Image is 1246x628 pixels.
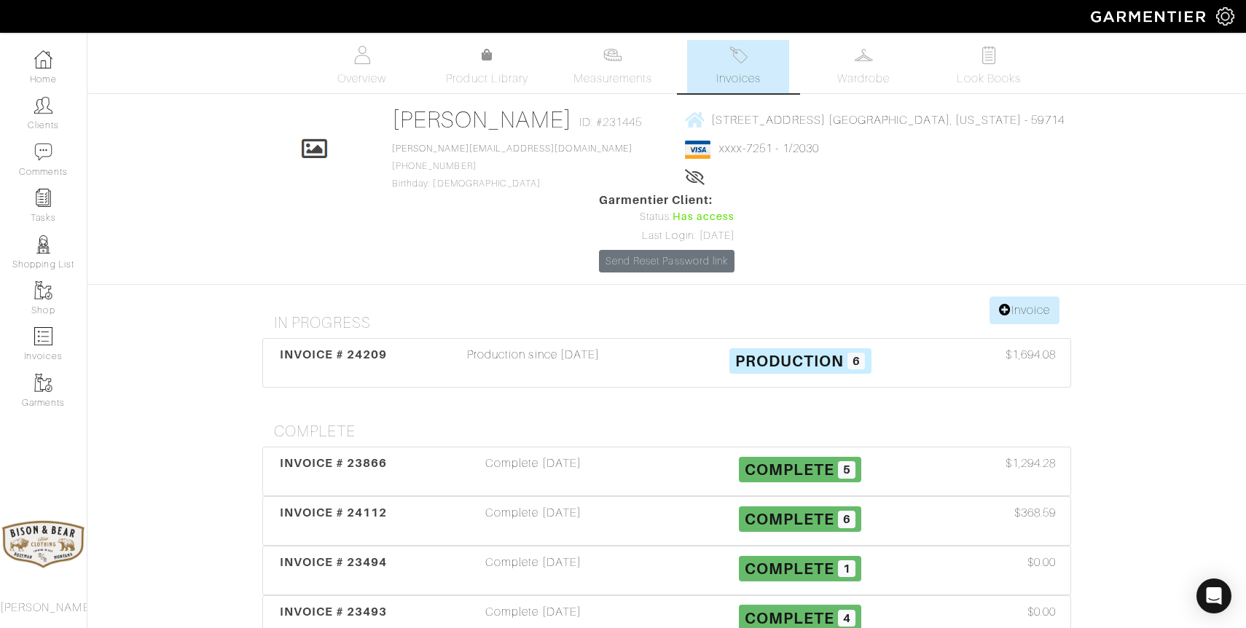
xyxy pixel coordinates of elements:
[34,235,52,254] img: stylists-icon-eb353228a002819b7ec25b43dbf5f0378dd9e0616d9560372ff212230b889e62.png
[262,546,1071,595] a: INVOICE # 23494 Complete [DATE] Complete 1 $0.00
[353,46,371,64] img: basicinfo-40fd8af6dae0f16599ec9e87c0ef1c0a1fdea2edbe929e3d69a839185d80c458.svg
[280,456,388,470] span: INVOICE # 23866
[34,189,52,207] img: reminder-icon-8004d30b9f0a5d33ae49ab947aed9ed385cf756f9e5892f1edd6e32f2345188e.png
[280,555,388,569] span: INVOICE # 23494
[687,40,789,93] a: Invoices
[847,353,865,370] span: 6
[436,47,538,87] a: Product Library
[599,228,734,244] div: Last Login: [DATE]
[34,374,52,392] img: garments-icon-b7da505a4dc4fd61783c78ac3ca0ef83fa9d6f193b1c9dc38574b1d14d53ca28.png
[311,40,413,93] a: Overview
[262,447,1071,496] a: INVOICE # 23866 Complete [DATE] Complete 5 $1,294.28
[573,70,653,87] span: Measurements
[838,610,855,627] span: 4
[579,114,643,131] span: ID: #231445
[262,496,1071,546] a: INVOICE # 24112 Complete [DATE] Complete 6 $368.59
[673,209,735,225] span: Has access
[446,70,528,87] span: Product Library
[685,141,710,159] img: visa-934b35602734be37eb7d5d7e5dbcd2044c359bf20a24dc3361ca3fa54326a8a7.png
[400,554,667,587] div: Complete [DATE]
[280,506,388,519] span: INVOICE # 24112
[34,281,52,299] img: garments-icon-b7da505a4dc4fd61783c78ac3ca0ef83fa9d6f193b1c9dc38574b1d14d53ca28.png
[1027,554,1056,571] span: $0.00
[280,605,388,619] span: INVOICE # 23493
[685,111,1065,129] a: [STREET_ADDRESS] [GEOGRAPHIC_DATA], [US_STATE] - 59714
[392,144,632,189] span: [PHONE_NUMBER] Birthday: [DEMOGRAPHIC_DATA]
[274,423,1071,441] h4: Complete
[838,461,855,479] span: 5
[599,250,734,272] a: Send Reset Password link
[1014,504,1056,522] span: $368.59
[392,106,572,133] a: [PERSON_NAME]
[719,142,819,155] a: xxxx-7251 - 1/2030
[957,70,1022,87] span: Look Books
[812,40,914,93] a: Wardrobe
[400,346,667,380] div: Production since [DATE]
[980,46,998,64] img: todo-9ac3debb85659649dc8f770b8b6100bb5dab4b48dedcbae339e5042a72dfd3cc.svg
[838,560,855,578] span: 1
[1216,7,1234,25] img: gear-icon-white-bd11855cb880d31180b6d7d6211b90ccbf57a29d726f0c71d8c61bd08dd39cc2.png
[837,70,890,87] span: Wardrobe
[34,143,52,161] img: comment-icon-a0a6a9ef722e966f86d9cbdc48e553b5cf19dbc54f86b18d962a5391bc8f6eb6.png
[400,455,667,488] div: Complete [DATE]
[34,50,52,68] img: dashboard-icon-dbcd8f5a0b271acd01030246c82b418ddd0df26cd7fceb0bd07c9910d44c42f6.png
[745,510,834,528] span: Complete
[599,209,734,225] div: Status:
[1006,455,1056,472] span: $1,294.28
[990,297,1059,324] a: Invoice
[34,327,52,345] img: orders-icon-0abe47150d42831381b5fb84f609e132dff9fe21cb692f30cb5eec754e2cba89.png
[1006,346,1056,364] span: $1,694.08
[745,460,834,479] span: Complete
[337,70,386,87] span: Overview
[745,609,834,627] span: Complete
[34,96,52,114] img: clients-icon-6bae9207a08558b7cb47a8932f037763ab4055f8c8b6bfacd5dc20c3e0201464.png
[562,40,665,93] a: Measurements
[1027,603,1056,621] span: $0.00
[392,144,632,154] a: [PERSON_NAME][EMAIL_ADDRESS][DOMAIN_NAME]
[274,314,1071,332] h4: In Progress
[855,46,873,64] img: wardrobe-487a4870c1b7c33e795ec22d11cfc2ed9d08956e64fb3008fe2437562e282088.svg
[603,46,622,64] img: measurements-466bbee1fd09ba9460f595b01e5d73f9e2bff037440d3c8f018324cb6cdf7a4a.svg
[838,511,855,528] span: 6
[280,348,388,361] span: INVOICE # 24209
[729,46,748,64] img: orders-27d20c2124de7fd6de4e0e44c1d41de31381a507db9b33961299e4e07d508b8c.svg
[400,504,667,538] div: Complete [DATE]
[938,40,1040,93] a: Look Books
[735,352,845,370] span: Production
[711,113,1065,126] span: [STREET_ADDRESS] [GEOGRAPHIC_DATA], [US_STATE] - 59714
[1196,578,1231,613] div: Open Intercom Messenger
[599,192,734,209] span: Garmentier Client:
[745,560,834,578] span: Complete
[1084,4,1216,29] img: garmentier-logo-header-white-b43fb05a5012e4ada735d5af1a66efaba907eab6374d6393d1fbf88cb4ef424d.png
[716,70,761,87] span: Invoices
[262,338,1071,388] a: INVOICE # 24209 Production since [DATE] Production 6 $1,694.08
